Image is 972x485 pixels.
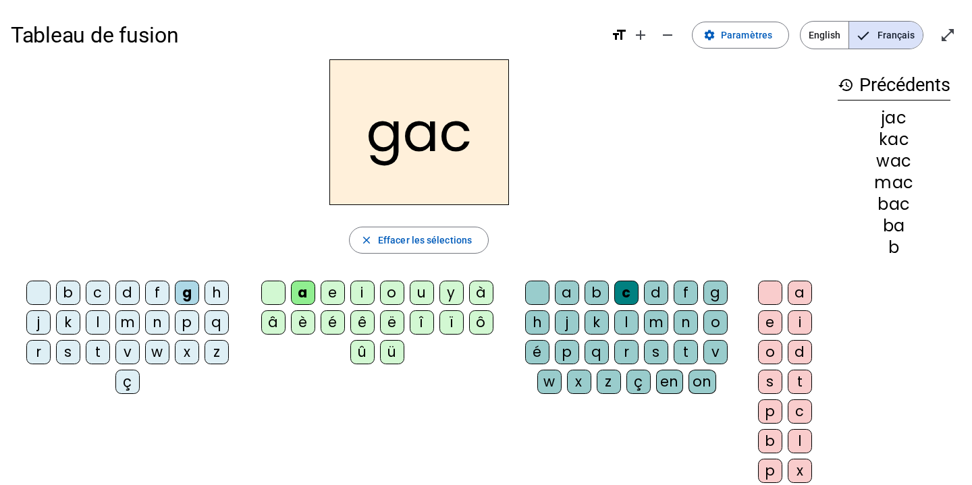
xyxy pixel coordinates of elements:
div: u [410,281,434,305]
div: c [614,281,639,305]
div: mac [838,175,950,191]
div: ü [380,340,404,364]
div: p [555,340,579,364]
div: i [350,281,375,305]
div: n [145,310,169,335]
h1: Tableau de fusion [11,13,600,57]
div: y [439,281,464,305]
div: f [674,281,698,305]
div: w [145,340,169,364]
div: ô [469,310,493,335]
mat-icon: open_in_full [940,27,956,43]
div: p [175,310,199,335]
div: j [26,310,51,335]
div: l [86,310,110,335]
div: r [26,340,51,364]
div: ï [439,310,464,335]
mat-icon: settings [703,29,715,41]
mat-button-toggle-group: Language selection [800,21,923,49]
div: f [145,281,169,305]
div: on [688,370,716,394]
div: d [115,281,140,305]
div: w [537,370,562,394]
div: g [703,281,728,305]
div: p [758,399,782,424]
div: n [674,310,698,335]
div: ë [380,310,404,335]
span: English [801,22,848,49]
div: s [644,340,668,364]
div: t [788,370,812,394]
div: jac [838,110,950,126]
div: à [469,281,493,305]
div: g [175,281,199,305]
div: k [585,310,609,335]
div: k [56,310,80,335]
div: q [585,340,609,364]
div: bac [838,196,950,212]
div: i [788,310,812,335]
div: l [788,429,812,453]
div: a [291,281,315,305]
h3: Précédents [838,70,950,101]
div: b [758,429,782,453]
div: t [674,340,698,364]
button: Entrer en plein écran [934,22,961,49]
div: ê [350,310,375,335]
div: h [205,281,229,305]
mat-icon: remove [659,27,676,43]
div: e [758,310,782,335]
div: z [597,370,621,394]
div: x [175,340,199,364]
mat-icon: add [632,27,649,43]
div: è [291,310,315,335]
div: â [261,310,286,335]
div: û [350,340,375,364]
div: q [205,310,229,335]
div: z [205,340,229,364]
div: p [758,459,782,483]
div: x [788,459,812,483]
div: a [788,281,812,305]
div: m [115,310,140,335]
button: Effacer les sélections [349,227,489,254]
div: o [703,310,728,335]
mat-icon: close [360,234,373,246]
div: c [788,399,812,424]
div: c [86,281,110,305]
div: s [758,370,782,394]
h2: gac [329,59,509,205]
mat-icon: format_size [611,27,627,43]
div: ç [115,370,140,394]
div: j [555,310,579,335]
div: v [703,340,728,364]
div: s [56,340,80,364]
button: Augmenter la taille de la police [627,22,654,49]
div: d [644,281,668,305]
div: î [410,310,434,335]
div: b [56,281,80,305]
span: Paramètres [721,27,772,43]
div: r [614,340,639,364]
div: t [86,340,110,364]
div: e [321,281,345,305]
mat-icon: history [838,77,854,93]
div: d [788,340,812,364]
button: Diminuer la taille de la police [654,22,681,49]
div: h [525,310,549,335]
div: en [656,370,683,394]
div: b [838,239,950,256]
div: é [321,310,345,335]
div: l [614,310,639,335]
div: é [525,340,549,364]
div: a [555,281,579,305]
div: x [567,370,591,394]
div: ç [626,370,651,394]
div: v [115,340,140,364]
div: m [644,310,668,335]
div: o [758,340,782,364]
span: Français [849,22,923,49]
div: kac [838,132,950,148]
div: o [380,281,404,305]
div: wac [838,153,950,169]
